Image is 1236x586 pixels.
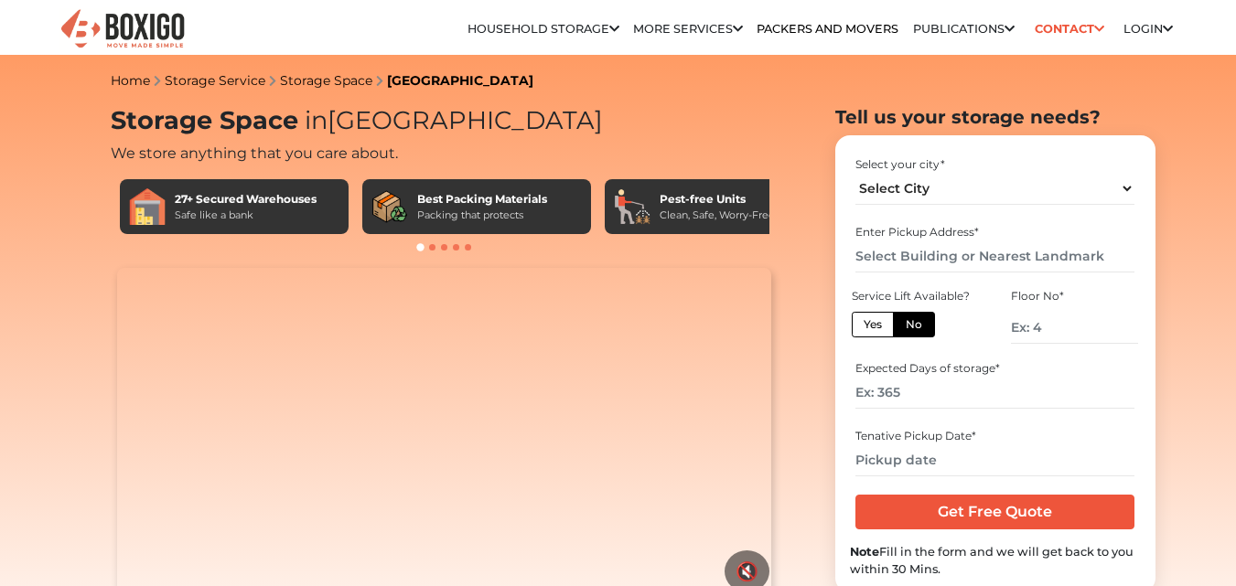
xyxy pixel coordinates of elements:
[111,72,150,89] a: Home
[417,208,547,223] div: Packing that protects
[165,72,265,89] a: Storage Service
[660,208,775,223] div: Clean, Safe, Worry-Free
[852,312,894,337] label: Yes
[893,312,935,337] label: No
[298,105,603,135] span: [GEOGRAPHIC_DATA]
[129,188,166,225] img: 27+ Secured Warehouses
[111,106,779,136] h1: Storage Space
[913,22,1015,36] a: Publications
[855,377,1134,409] input: Ex: 365
[175,208,317,223] div: Safe like a bank
[1028,15,1110,43] a: Contact
[633,22,743,36] a: More services
[175,191,317,208] div: 27+ Secured Warehouses
[855,444,1134,476] input: Pickup date
[757,22,898,36] a: Packers and Movers
[468,22,619,36] a: Household Storage
[850,543,1141,578] div: Fill in the form and we will get back to you within 30 Mins.
[660,191,775,208] div: Pest-free Units
[855,156,1134,173] div: Select your city
[855,224,1134,240] div: Enter Pickup Address
[835,106,1155,128] h2: Tell us your storage needs?
[417,191,547,208] div: Best Packing Materials
[1011,288,1137,304] div: Floor No
[855,360,1134,377] div: Expected Days of storage
[59,7,187,52] img: Boxigo
[371,188,408,225] img: Best Packing Materials
[855,495,1134,529] input: Get Free Quote
[614,188,650,225] img: Pest-free Units
[387,72,533,89] a: [GEOGRAPHIC_DATA]
[852,288,978,304] div: Service Lift Available?
[1123,22,1173,36] a: Login
[855,240,1134,272] input: Select Building or Nearest Landmark
[1011,312,1137,344] input: Ex: 4
[850,545,879,559] b: Note
[305,105,328,135] span: in
[280,72,372,89] a: Storage Space
[111,144,398,162] span: We store anything that you care about.
[855,428,1134,444] div: Tenative Pickup Date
